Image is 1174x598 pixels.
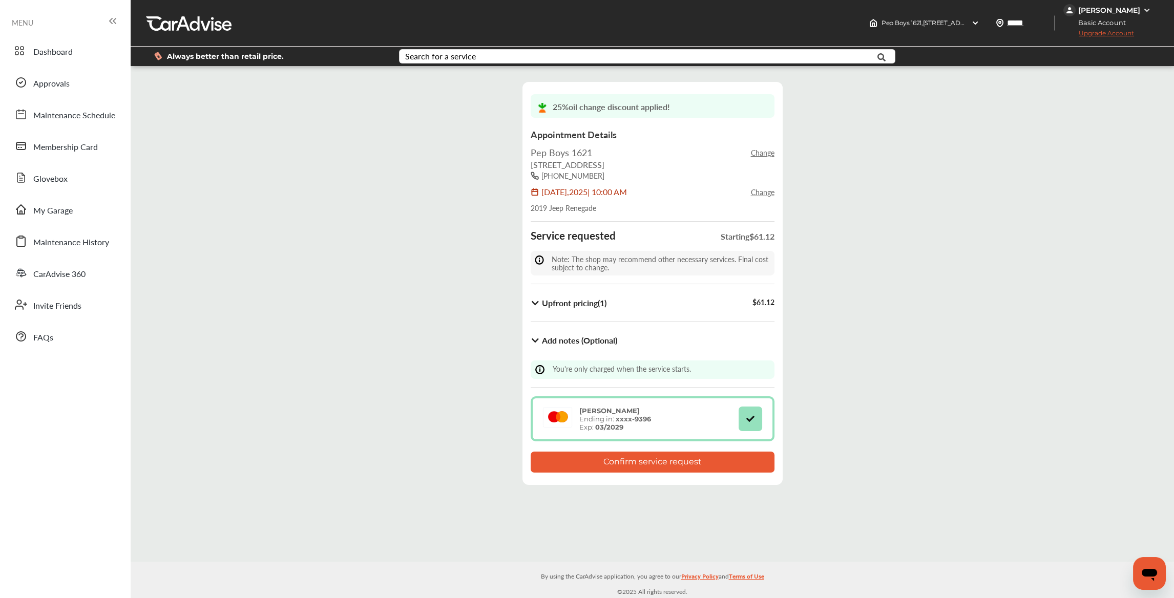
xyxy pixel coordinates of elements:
div: Appointment Details [531,128,774,141]
img: instacart_discount_icon.0ed682bd.svg [537,103,553,113]
div: Search for a service [405,52,476,60]
a: Maintenance Schedule [9,101,120,127]
a: Terms of Use [729,570,764,586]
img: header-divider.bc55588e.svg [1054,15,1055,31]
span: Invite Friends [33,300,81,313]
img: calendar-icon.4bc18463.svg [531,188,541,196]
a: Dashboard [9,37,120,64]
span: Always better than retail price. [167,53,284,60]
div: [DATE] , 2025 | 10:00 AM [541,186,627,198]
div: Pep Boys 1621 [531,146,592,159]
span: Dashboard [33,46,73,59]
span: Approvals [33,77,70,91]
img: header-home-logo.8d720a4f.svg [869,19,877,27]
a: Invite Friends [9,291,120,318]
span: You're only charged when the service starts. [553,364,691,374]
a: Approvals [9,69,120,96]
strong: xxxx- 9396 [616,415,651,423]
b: Upfront pricing ( 1 ) [542,297,606,309]
span: My Garage [33,204,73,218]
div: Ending in: Exp: [574,407,656,431]
span: MENU [12,18,33,27]
a: Change [751,147,774,158]
span: Membership Card [33,141,98,154]
a: FAQs [9,323,120,350]
strong: [PERSON_NAME] [579,407,640,415]
span: Maintenance History [33,236,109,249]
div: $ 61.12 [752,297,774,309]
a: CarAdvise 360 [9,260,120,286]
div: Starting $ 61.12 [721,230,774,251]
iframe: Button to launch messaging window [1133,557,1166,590]
span: Note: The shop may recommend other necessary services. Final cost subject to change. [552,254,768,272]
b: Add notes (Optional) [542,334,617,346]
a: Maintenance History [9,228,120,254]
a: My Garage [9,196,120,223]
span: Basic Account [1064,17,1134,28]
div: [PHONE_NUMBER] [541,170,604,181]
a: Glovebox [9,164,120,191]
img: info-Icon.6181e609.svg [535,255,550,265]
span: FAQs [33,331,53,345]
h3: Service requested [531,229,616,242]
div: 2019 Jeep Renegade [531,203,774,213]
span: CarAdvise 360 [33,268,86,281]
div: [PERSON_NAME] [1078,6,1140,15]
span: Glovebox [33,173,68,186]
img: location_vector.a44bc228.svg [996,19,1004,27]
span: Pep Boys 1621 , [STREET_ADDRESS] [GEOGRAPHIC_DATA] , NY 10309 [882,19,1078,27]
p: By using the CarAdvise application, you agree to our and [131,570,1174,581]
span: Maintenance Schedule [33,109,115,122]
div: 25 % oil change discount applied! [535,98,770,116]
a: Membership Card [9,133,120,159]
img: phone-icon.7594c317.svg [531,172,541,180]
img: dollor_label_vector.a70140d1.svg [154,52,162,60]
img: jVpblrzwTbfkPYzPPzSLxeg0AAAAASUVORK5CYII= [1063,4,1076,16]
button: Confirm service request [531,452,774,473]
a: Privacy Policy [681,570,719,586]
img: WGsFRI8htEPBVLJbROoPRyZpYNWhNONpIPPETTm6eUC0GeLEiAAAAAElFTkSuQmCC [1143,6,1151,14]
a: Change [751,187,774,197]
span: Upgrade Account [1063,29,1134,42]
div: [STREET_ADDRESS] [531,159,774,170]
img: header-down-arrow.9dd2ce7d.svg [971,19,979,27]
strong: 03/2029 [595,423,623,431]
img: info-Icon.6181e609.svg [535,365,550,375]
